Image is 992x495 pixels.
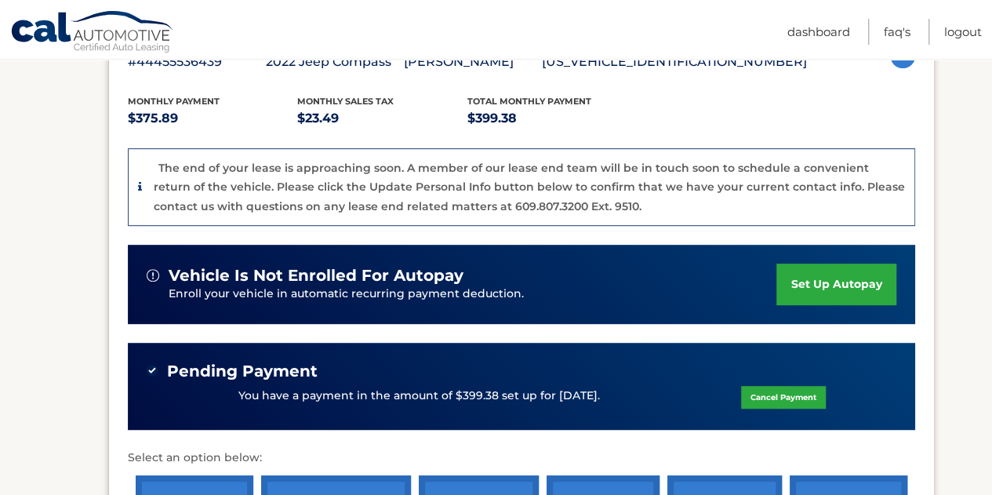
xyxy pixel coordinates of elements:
span: vehicle is not enrolled for autopay [169,266,463,286]
p: You have a payment in the amount of $399.38 set up for [DATE]. [238,388,600,405]
p: 2022 Jeep Compass [266,51,404,73]
p: [US_VEHICLE_IDENTIFICATION_NUMBER] [542,51,807,73]
p: $399.38 [467,107,638,129]
p: Enroll your vehicle in automatic recurring payment deduction. [169,286,777,303]
span: Pending Payment [167,362,318,381]
img: check-green.svg [147,365,158,376]
a: set up autopay [776,264,896,305]
a: Logout [944,19,982,45]
p: The end of your lease is approaching soon. A member of our lease end team will be in touch soon t... [154,161,905,213]
span: Total Monthly Payment [467,96,591,107]
p: Select an option below: [128,449,915,468]
a: Cal Automotive [10,10,175,56]
p: [PERSON_NAME] [404,51,542,73]
a: Cancel Payment [741,386,826,409]
span: Monthly sales Tax [297,96,394,107]
p: $23.49 [297,107,467,129]
p: #44455536439 [128,51,266,73]
span: Monthly Payment [128,96,220,107]
img: alert-white.svg [147,269,159,282]
a: FAQ's [884,19,910,45]
a: Dashboard [787,19,850,45]
p: $375.89 [128,107,298,129]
